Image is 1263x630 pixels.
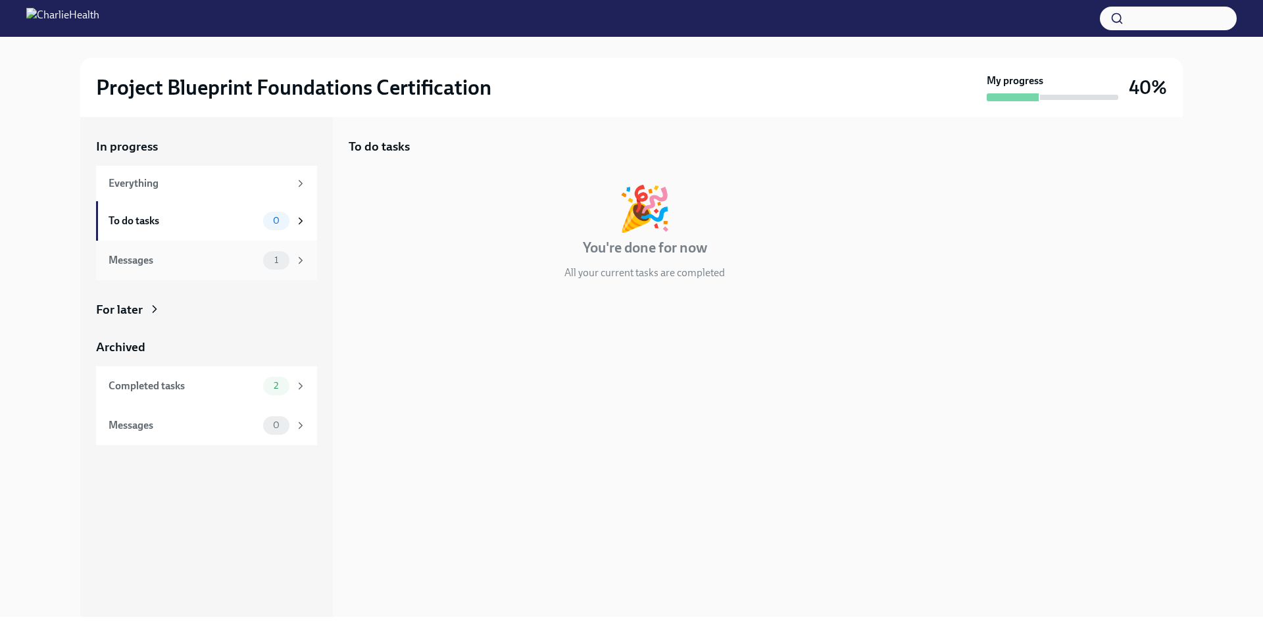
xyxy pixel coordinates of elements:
p: All your current tasks are completed [564,266,725,280]
div: Messages [109,418,258,433]
span: 0 [265,420,287,430]
strong: My progress [987,74,1043,88]
a: Messages0 [96,406,317,445]
img: CharlieHealth [26,8,99,29]
div: Everything [109,176,289,191]
h2: Project Blueprint Foundations Certification [96,74,491,101]
a: Archived [96,339,317,356]
span: 1 [266,255,286,265]
div: Completed tasks [109,379,258,393]
div: Messages [109,253,258,268]
h5: To do tasks [349,138,410,155]
a: To do tasks0 [96,201,317,241]
div: 🎉 [618,187,672,230]
div: To do tasks [109,214,258,228]
span: 2 [266,381,286,391]
div: For later [96,301,143,318]
a: Messages1 [96,241,317,280]
a: For later [96,301,317,318]
span: 0 [265,216,287,226]
h4: You're done for now [583,238,707,258]
a: In progress [96,138,317,155]
a: Everything [96,166,317,201]
h3: 40% [1129,76,1167,99]
a: Completed tasks2 [96,366,317,406]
